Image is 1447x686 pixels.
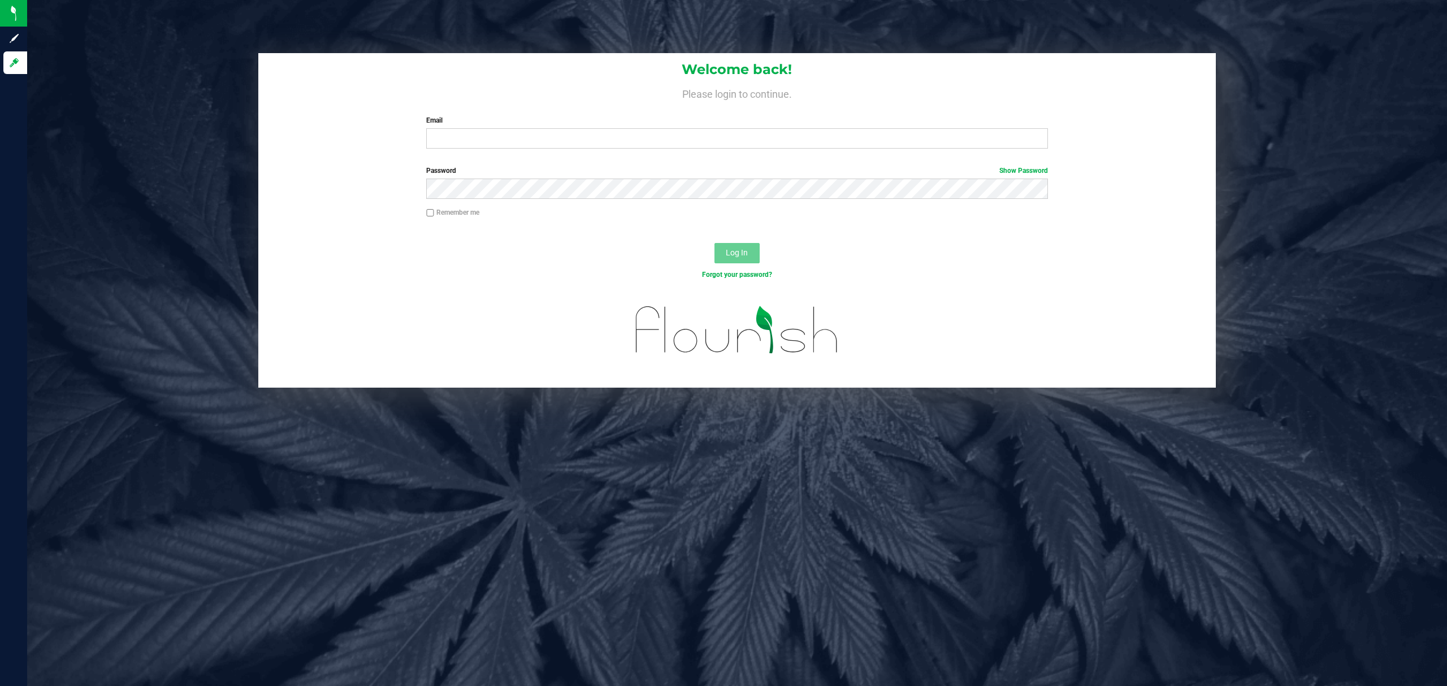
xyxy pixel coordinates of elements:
label: Email [426,115,1048,125]
a: Forgot your password? [702,271,772,279]
inline-svg: Log in [8,57,20,68]
img: flourish_logo.svg [617,292,857,368]
a: Show Password [999,167,1048,175]
button: Log In [714,243,760,263]
h1: Welcome back! [258,62,1216,77]
inline-svg: Sign up [8,33,20,44]
span: Log In [726,248,748,257]
span: Password [426,167,456,175]
label: Remember me [426,207,479,218]
h4: Please login to continue. [258,86,1216,99]
input: Remember me [426,209,434,217]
